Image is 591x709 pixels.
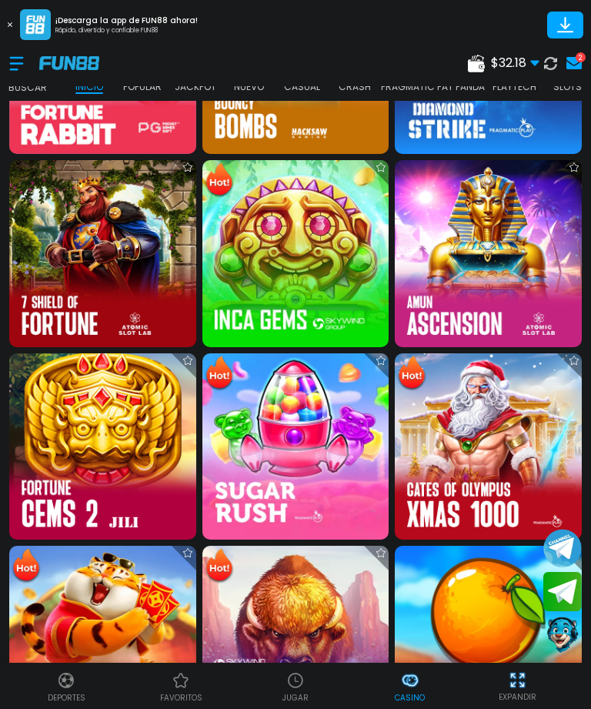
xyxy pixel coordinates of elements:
[234,80,264,94] p: NUEVO
[395,692,425,704] p: Casino
[284,80,320,94] p: CASUAL
[204,547,235,584] img: Hot
[543,615,582,655] button: Contact customer service
[39,56,99,69] img: Company Logo
[437,80,485,94] p: FAT PANDA
[576,52,586,62] div: 2
[543,528,582,568] button: Join telegram channel
[9,669,124,704] a: DeportesDeportesDeportes
[202,353,389,540] img: Sugar Rush
[395,160,582,347] img: Amun Ascension
[8,81,47,95] p: Buscar
[48,692,85,704] p: Deportes
[562,52,582,74] a: 2
[175,80,216,94] p: JACKPOT
[239,669,353,704] a: Casino JugarCasino JugarJUGAR
[352,669,467,704] a: CasinoCasinoCasino
[339,80,371,94] p: CRASH
[508,671,527,690] img: hide
[20,9,51,40] img: App Logo
[286,671,305,690] img: Casino Jugar
[204,162,235,199] img: Hot
[553,80,582,94] p: SLOTS
[499,691,536,703] p: EXPANDIR
[75,80,103,94] p: INICIO
[204,355,235,392] img: Hot
[492,80,536,94] p: PLAYTECH
[9,353,196,540] img: Fortune Gems 2
[123,80,162,94] p: POPULAR
[202,160,389,347] img: Inca Gems
[381,80,435,94] p: PRAGMATIC
[491,54,539,72] span: $ 32.18
[282,692,309,704] p: JUGAR
[9,160,196,347] img: 7 Shields of Fortune
[395,353,582,540] img: Gates of Olympus Xmas 1000
[160,692,202,704] p: favoritos
[396,355,427,392] img: Hot
[172,671,190,690] img: Casino Favoritos
[55,15,198,26] p: ¡Descarga la app de FUN88 ahora!
[124,669,239,704] a: Casino FavoritosCasino Favoritosfavoritos
[57,671,75,690] img: Deportes
[543,572,582,612] button: Join telegram
[11,547,42,584] img: Hot
[55,26,198,35] p: Rápido, divertido y confiable FUN88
